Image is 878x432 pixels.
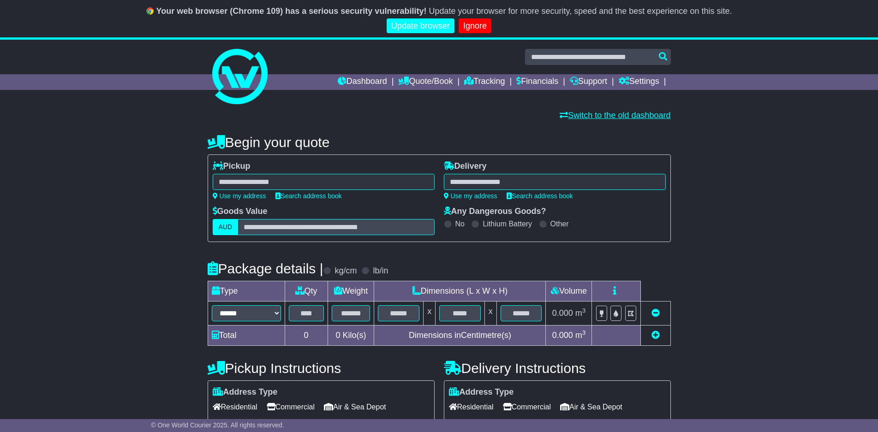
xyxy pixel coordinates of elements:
td: Total [208,325,285,346]
a: Support [570,74,607,90]
label: No [455,219,465,228]
h4: Pickup Instructions [208,361,435,376]
td: Dimensions (L x W x H) [374,281,546,302]
a: Switch to the old dashboard [560,111,670,120]
label: Other [550,219,569,228]
sup: 3 [582,307,586,314]
h4: Package details | [208,261,323,276]
h4: Begin your quote [208,135,671,150]
a: Ignore [459,18,491,34]
span: 0.000 [552,308,573,318]
td: x [484,302,496,325]
label: Lithium Battery [483,219,532,228]
span: m [575,308,586,318]
a: Quote/Book [398,74,453,90]
label: kg/cm [334,266,357,276]
td: Dimensions in Centimetre(s) [374,325,546,346]
span: © One World Courier 2025. All rights reserved. [151,421,284,429]
b: Your web browser (Chrome 109) has a serious security vulnerability! [156,6,427,16]
label: Address Type [449,387,514,397]
td: Volume [546,281,592,302]
label: Pickup [213,161,251,172]
span: m [575,331,586,340]
a: Financials [516,74,558,90]
a: Settings [619,74,659,90]
td: 0 [285,325,328,346]
span: Air & Sea Depot [560,400,622,414]
a: Add new item [651,331,660,340]
td: Kilo(s) [328,325,374,346]
h4: Delivery Instructions [444,361,671,376]
a: Search address book [507,192,573,200]
span: Commercial [503,400,551,414]
span: Air & Sea Depot [324,400,386,414]
a: Dashboard [338,74,387,90]
a: Update browser [387,18,454,34]
td: Qty [285,281,328,302]
span: Residential [213,400,257,414]
span: 0.000 [552,331,573,340]
a: Remove this item [651,308,660,318]
td: Type [208,281,285,302]
a: Search address book [275,192,342,200]
sup: 3 [582,329,586,336]
label: Any Dangerous Goods? [444,207,546,217]
td: Weight [328,281,374,302]
span: Update your browser for more security, speed and the best experience on this site. [429,6,732,16]
label: lb/in [373,266,388,276]
span: 0 [335,331,340,340]
label: Delivery [444,161,487,172]
label: Goods Value [213,207,268,217]
a: Use my address [213,192,266,200]
label: AUD [213,219,239,235]
a: Use my address [444,192,497,200]
label: Address Type [213,387,278,397]
span: Commercial [267,400,315,414]
span: Residential [449,400,494,414]
a: Tracking [464,74,505,90]
td: x [424,302,436,325]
